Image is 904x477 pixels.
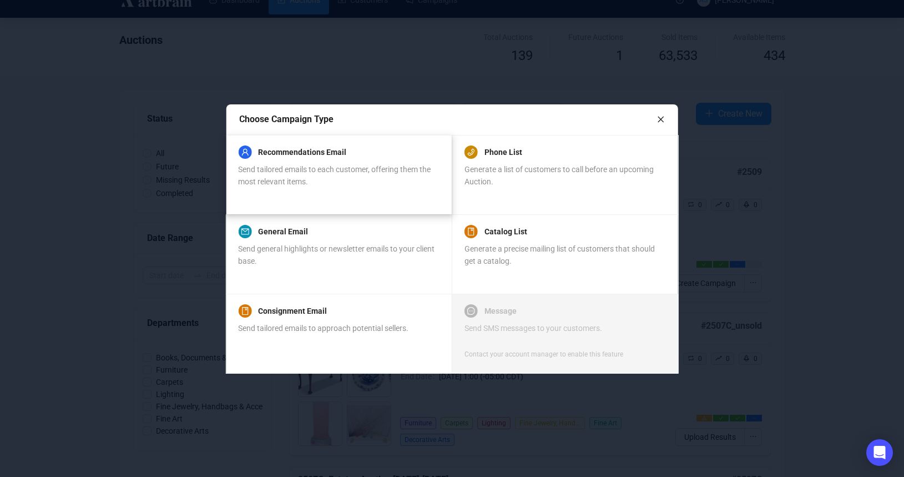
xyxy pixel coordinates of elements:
a: Consignment Email [258,304,327,318]
div: Contact your account manager to enable this feature [464,349,623,360]
a: Recommendations Email [258,145,346,159]
span: Send tailored emails to approach potential sellers. [238,324,408,333]
a: General Email [258,225,308,238]
a: Catalog List [484,225,527,238]
a: Message [484,304,517,318]
span: book [467,228,475,235]
span: Generate a precise mailing list of customers that should get a catalog. [464,244,655,265]
span: Send tailored emails to each customer, offering them the most relevant items. [238,165,431,186]
span: close [657,116,665,123]
span: Send general highlights or newsletter emails to your client base. [238,244,435,265]
span: Generate a list of customers to call before an upcoming Auction. [464,165,654,186]
span: user [241,148,249,156]
span: phone [467,148,475,156]
span: Send SMS messages to your customers. [464,324,602,333]
span: mail [241,228,249,235]
div: Open Intercom Messenger [866,439,893,466]
span: book [241,307,249,315]
a: Phone List [484,145,522,159]
span: message [467,307,475,315]
div: Choose Campaign Type [239,112,657,126]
